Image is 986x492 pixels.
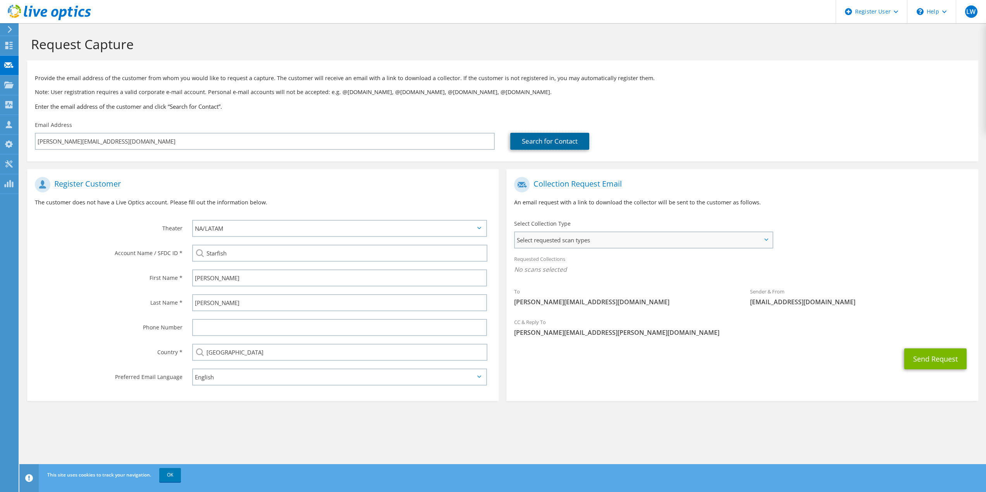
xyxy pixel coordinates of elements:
[514,198,970,207] p: An email request with a link to download the collector will be sent to the customer as follows.
[35,121,72,129] label: Email Address
[917,8,924,15] svg: \n
[514,298,735,306] span: [PERSON_NAME][EMAIL_ADDRESS][DOMAIN_NAME]
[35,102,971,111] h3: Enter the email address of the customer and click “Search for Contact”.
[515,232,772,248] span: Select requested scan types
[514,220,571,228] label: Select Collection Type
[514,265,970,274] span: No scans selected
[35,269,182,282] label: First Name *
[742,283,978,310] div: Sender & From
[31,36,971,52] h1: Request Capture
[47,471,151,478] span: This site uses cookies to track your navigation.
[904,348,967,369] button: Send Request
[35,319,182,331] label: Phone Number
[35,344,182,356] label: Country *
[514,328,970,337] span: [PERSON_NAME][EMAIL_ADDRESS][PERSON_NAME][DOMAIN_NAME]
[506,283,742,310] div: To
[159,468,181,482] a: OK
[35,88,971,96] p: Note: User registration requires a valid corporate e-mail account. Personal e-mail accounts will ...
[35,245,182,257] label: Account Name / SFDC ID *
[35,220,182,232] label: Theater
[35,74,971,82] p: Provide the email address of the customer from whom you would like to request a capture. The cust...
[965,5,977,18] span: LW
[506,251,978,279] div: Requested Collections
[35,369,182,381] label: Preferred Email Language
[510,133,589,150] a: Search for Contact
[514,177,966,192] h1: Collection Request Email
[506,314,978,341] div: CC & Reply To
[35,177,487,192] h1: Register Customer
[35,294,182,307] label: Last Name *
[750,298,971,306] span: [EMAIL_ADDRESS][DOMAIN_NAME]
[35,198,491,207] p: The customer does not have a Live Optics account. Please fill out the information below.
